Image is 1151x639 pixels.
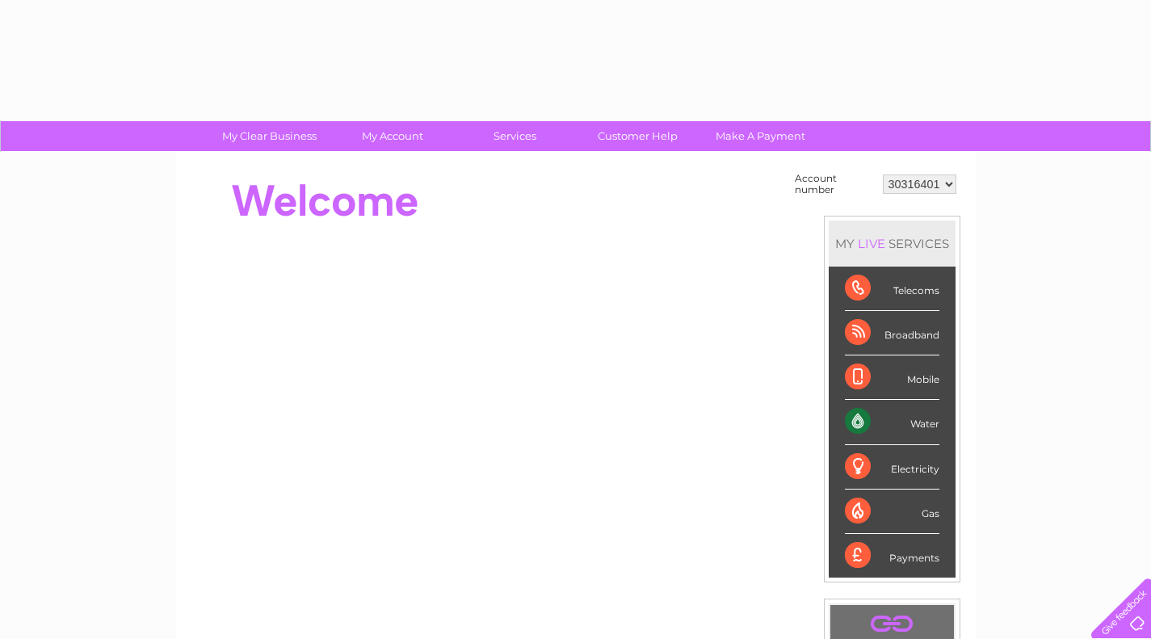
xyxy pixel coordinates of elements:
[694,121,827,151] a: Make A Payment
[845,311,939,355] div: Broadband
[845,355,939,400] div: Mobile
[845,400,939,444] div: Water
[855,236,888,251] div: LIVE
[845,445,939,490] div: Electricity
[845,267,939,311] div: Telecoms
[326,121,459,151] a: My Account
[845,534,939,578] div: Payments
[845,490,939,534] div: Gas
[791,169,879,200] td: Account number
[448,121,582,151] a: Services
[203,121,336,151] a: My Clear Business
[829,221,956,267] div: MY SERVICES
[834,609,950,637] a: .
[571,121,704,151] a: Customer Help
